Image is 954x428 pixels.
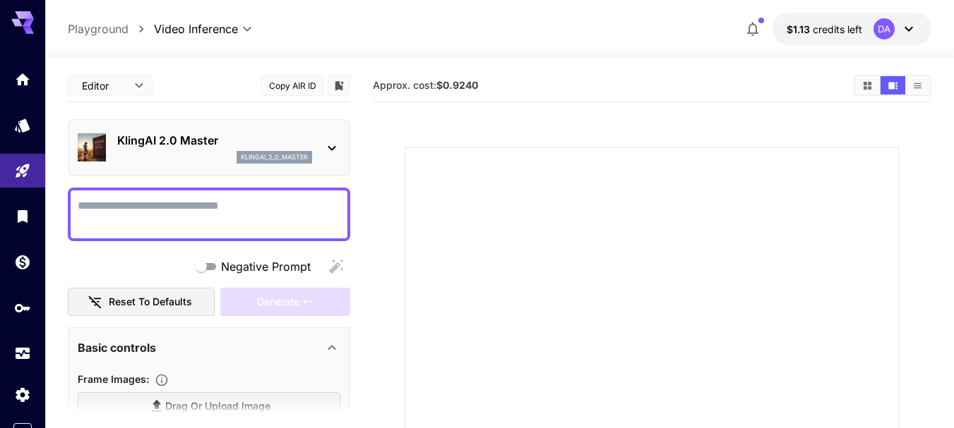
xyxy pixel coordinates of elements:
[881,76,905,94] button: Show media in video view
[14,299,31,317] div: API Keys
[78,392,340,421] label: Drag or upload image
[14,345,31,362] div: Usage
[14,386,31,403] div: Settings
[787,22,862,37] div: $1.12571
[68,20,154,37] nav: breadcrumb
[14,207,31,225] div: Library
[68,288,215,317] button: Reset to defaults
[854,75,931,96] div: Show media in grid viewShow media in video viewShow media in list view
[14,71,31,88] div: Home
[241,152,308,162] p: klingai_2_0_master
[813,23,862,35] span: credits left
[221,258,311,275] span: Negative Prompt
[787,23,813,35] span: $1.13
[14,162,31,180] div: Playground
[373,79,478,91] span: Approx. cost:
[905,76,930,94] button: Show media in list view
[149,373,174,387] button: Upload frame images.
[773,13,931,45] button: $1.12571DA
[78,373,149,385] span: Frame Images :
[117,132,312,149] p: KlingAI 2.0 Master
[261,75,324,96] button: Copy AIR ID
[78,126,340,169] div: KlingAI 2.0 Masterklingai_2_0_master
[68,20,129,37] a: Playground
[78,339,156,356] p: Basic controls
[333,77,345,94] button: Add to library
[873,18,895,39] div: DA
[14,253,31,271] div: Wallet
[82,78,126,93] span: Editor
[78,331,340,365] div: Basic controls
[436,79,478,91] b: $0.9240
[14,116,31,134] div: Models
[154,20,238,37] span: Video Inference
[855,76,880,94] button: Show media in grid view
